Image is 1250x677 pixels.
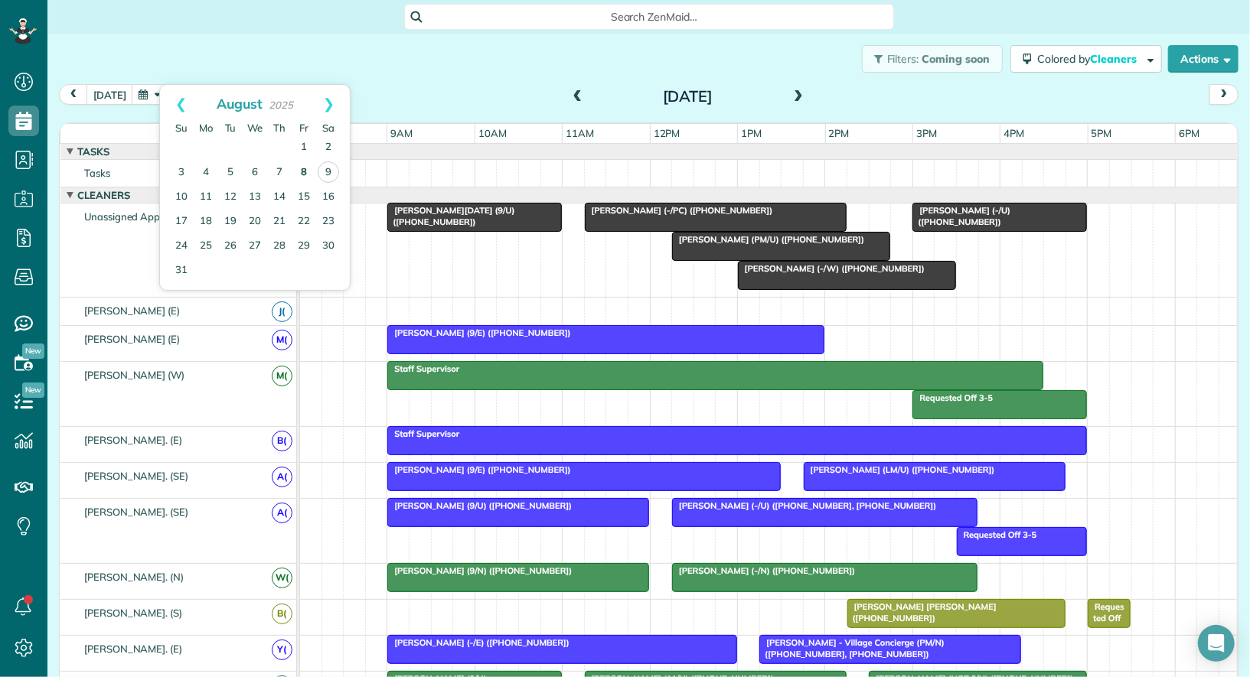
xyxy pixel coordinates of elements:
[1087,601,1124,623] span: Requested Off
[194,161,218,185] a: 4
[267,185,292,210] a: 14
[803,464,996,475] span: [PERSON_NAME] (LM/U) ([PHONE_NUMBER])
[81,607,185,619] span: [PERSON_NAME]. (S)
[81,506,191,518] span: [PERSON_NAME]. (SE)
[292,185,316,210] a: 15
[1000,127,1027,139] span: 4pm
[592,88,784,105] h2: [DATE]
[243,185,267,210] a: 13
[160,85,202,123] a: Prev
[1010,45,1162,73] button: Colored byCleaners
[194,210,218,234] a: 18
[387,428,460,439] span: Staff Supervisor
[738,127,765,139] span: 1pm
[86,84,133,105] button: [DATE]
[81,333,183,345] span: [PERSON_NAME] (E)
[387,637,570,648] span: [PERSON_NAME] (-/E) ([PHONE_NUMBER])
[267,161,292,185] a: 7
[292,135,316,160] a: 1
[81,304,183,317] span: [PERSON_NAME] (E)
[387,327,571,338] span: [PERSON_NAME] (9/E) ([PHONE_NUMBER])
[74,145,113,158] span: Tasks
[218,210,243,234] a: 19
[912,205,1010,226] span: [PERSON_NAME] (-/U) ([PHONE_NUMBER])
[273,122,286,134] span: Thursday
[671,500,937,511] span: [PERSON_NAME] (-/U) ([PHONE_NUMBER], [PHONE_NUMBER])
[269,99,293,111] span: 2025
[1176,127,1203,139] span: 6pm
[272,366,292,386] span: M(
[81,571,187,583] span: [PERSON_NAME]. (N)
[956,529,1038,540] span: Requested Off 3-5
[272,330,292,350] span: M(
[387,127,416,139] span: 9am
[243,210,267,234] a: 20
[169,259,194,283] a: 31
[194,234,218,259] a: 25
[247,122,263,134] span: Wednesday
[81,470,191,482] span: [PERSON_NAME]. (SE)
[81,434,185,446] span: [PERSON_NAME]. (E)
[826,127,853,139] span: 2pm
[387,565,573,576] span: [PERSON_NAME] (9/N) ([PHONE_NUMBER])
[81,369,188,381] span: [PERSON_NAME] (W)
[169,185,194,210] a: 10
[272,467,292,487] span: A(
[74,189,133,201] span: Cleaners
[913,127,940,139] span: 3pm
[272,640,292,660] span: Y(
[387,363,460,374] span: Staff Supervisor
[169,210,194,234] a: 17
[22,343,44,359] span: New
[218,161,243,185] a: 5
[1209,84,1239,105] button: next
[292,210,316,234] a: 22
[292,161,316,185] a: 8
[387,205,514,226] span: [PERSON_NAME][DATE] (9/U) ([PHONE_NUMBER])
[218,185,243,210] a: 12
[81,167,113,179] span: Tasks
[272,604,292,624] span: B(
[299,122,308,134] span: Friday
[22,382,44,398] span: New
[243,161,267,185] a: 6
[175,122,188,134] span: Sunday
[1168,45,1239,73] button: Actions
[671,565,856,576] span: [PERSON_NAME] (-/N) ([PHONE_NUMBER])
[847,601,997,623] span: [PERSON_NAME] [PERSON_NAME] ([PHONE_NUMBER])
[922,52,991,66] span: Coming soon
[912,392,994,403] span: Requested Off 3-5
[887,52,919,66] span: Filters:
[1090,52,1139,66] span: Cleaners
[387,464,571,475] span: [PERSON_NAME] (9/E) ([PHONE_NUMBER])
[194,185,218,210] a: 11
[169,161,194,185] a: 3
[316,135,341,160] a: 2
[316,210,341,234] a: 23
[272,301,292,322] span: J(
[1088,127,1115,139] span: 5pm
[199,122,213,134] span: Monday
[59,84,88,105] button: prev
[81,643,185,655] span: [PERSON_NAME]. (E)
[225,122,237,134] span: Tuesday
[308,85,350,123] a: Next
[322,122,335,134] span: Saturday
[292,234,316,259] a: 29
[737,263,925,274] span: [PERSON_NAME] (-/W) ([PHONE_NUMBER])
[272,503,292,523] span: A(
[584,205,774,216] span: [PERSON_NAME] (-/PC) ([PHONE_NUMBER])
[1198,625,1235,662] div: Open Intercom Messenger
[267,210,292,234] a: 21
[267,234,292,259] a: 28
[671,234,865,245] span: [PERSON_NAME] (PM/U) ([PHONE_NUMBER])
[651,127,684,139] span: 12pm
[318,161,339,183] a: 9
[81,210,209,223] span: Unassigned Appointments
[563,127,597,139] span: 11am
[387,500,573,511] span: [PERSON_NAME] (9/U) ([PHONE_NUMBER])
[759,637,945,659] span: [PERSON_NAME] - Village Concierge (PM/N) ([PHONE_NUMBER], [PHONE_NUMBER])
[243,234,267,259] a: 27
[1037,52,1142,66] span: Colored by
[217,95,263,112] span: August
